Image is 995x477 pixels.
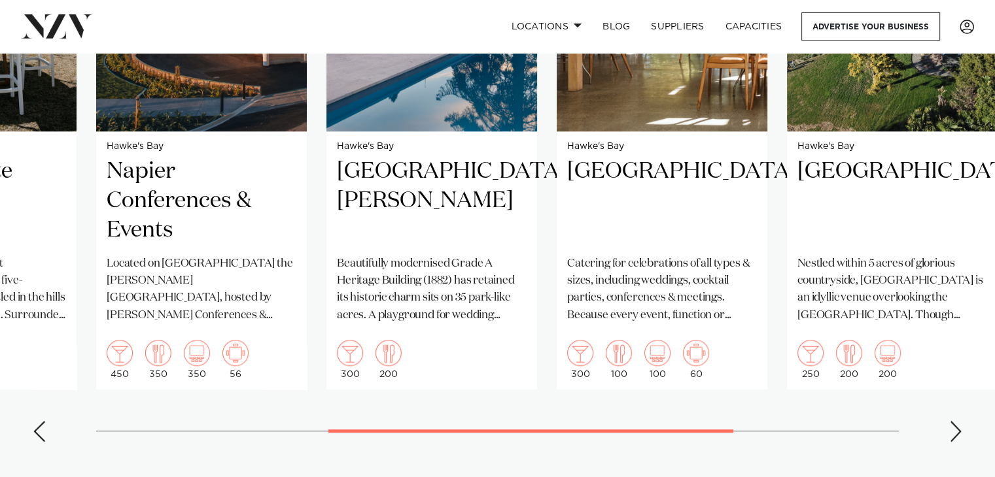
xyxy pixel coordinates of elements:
a: SUPPLIERS [640,12,714,41]
a: Capacities [715,12,793,41]
div: 200 [836,340,862,379]
small: Hawke's Bay [797,142,987,152]
img: meeting.png [683,340,709,366]
h2: [GEOGRAPHIC_DATA][PERSON_NAME] [337,157,527,245]
a: Locations [500,12,592,41]
div: 200 [375,340,402,379]
img: dining.png [145,340,171,366]
img: dining.png [836,340,862,366]
div: 350 [145,340,171,379]
h2: Napier Conferences & Events [107,157,296,245]
img: cocktail.png [107,340,133,366]
img: theatre.png [644,340,671,366]
div: 100 [606,340,632,379]
img: dining.png [375,340,402,366]
img: cocktail.png [337,340,363,366]
img: dining.png [606,340,632,366]
small: Hawke's Bay [567,142,757,152]
p: Catering for celebrations of all types & sizes, including weddings, cocktail parties, conferences... [567,255,757,324]
div: 300 [337,340,363,379]
div: 60 [683,340,709,379]
div: 300 [567,340,593,379]
p: Nestled within 5 acres of glorious countryside, [GEOGRAPHIC_DATA] is an idyllic venue overlooking... [797,255,987,324]
a: BLOG [592,12,640,41]
div: 100 [644,340,671,379]
p: Located on [GEOGRAPHIC_DATA] the [PERSON_NAME][GEOGRAPHIC_DATA], hosted by [PERSON_NAME] Conferen... [107,255,296,324]
div: 200 [875,340,901,379]
p: Beautifully modernised Grade A Heritage Building (1882) has retained its historic charm sits on 3... [337,255,527,324]
h2: [GEOGRAPHIC_DATA] [567,157,757,245]
img: cocktail.png [797,340,824,366]
img: meeting.png [222,340,249,366]
div: 450 [107,340,133,379]
img: cocktail.png [567,340,593,366]
img: theatre.png [184,340,210,366]
a: Advertise your business [801,12,940,41]
div: 56 [222,340,249,379]
img: theatre.png [875,340,901,366]
small: Hawke's Bay [107,142,296,152]
div: 250 [797,340,824,379]
h2: [GEOGRAPHIC_DATA] [797,157,987,245]
div: 350 [184,340,210,379]
small: Hawke's Bay [337,142,527,152]
img: nzv-logo.png [21,14,92,38]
